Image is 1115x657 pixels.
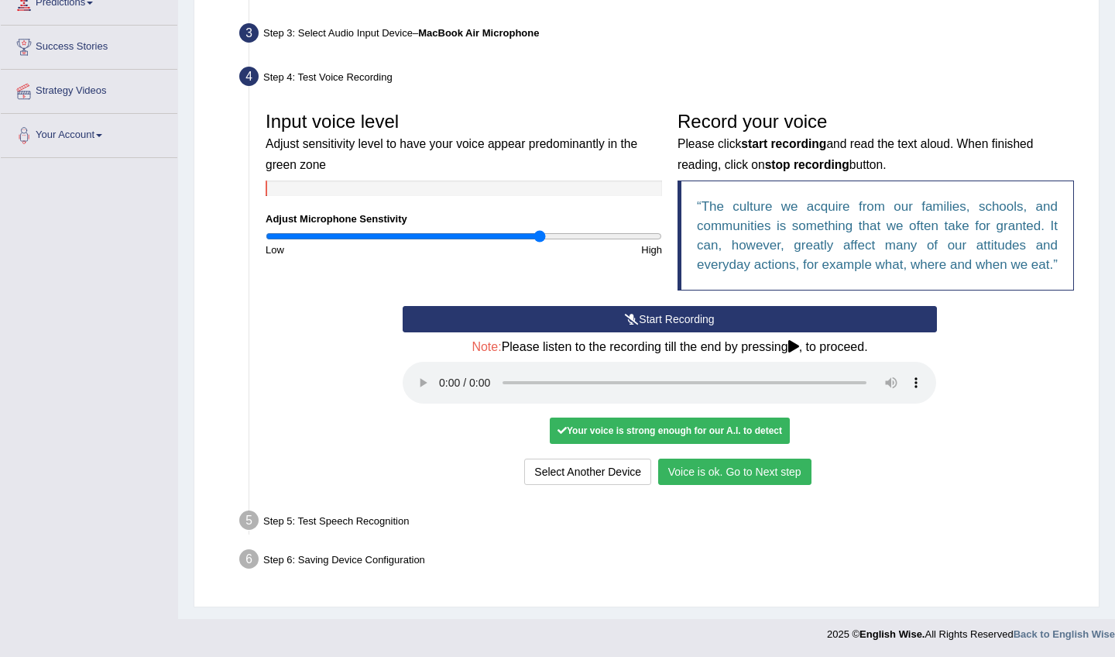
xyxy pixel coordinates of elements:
div: 2025 © All Rights Reserved [827,619,1115,642]
a: Strategy Videos [1,70,177,108]
a: Success Stories [1,26,177,64]
strong: English Wise. [859,628,925,640]
div: Step 6: Saving Device Configuration [232,545,1092,579]
button: Select Another Device [524,459,651,485]
span: Note: [472,340,501,353]
span: – [413,27,540,39]
div: Step 3: Select Audio Input Device [232,19,1092,53]
label: Adjust Microphone Senstivity [266,212,407,226]
div: High [464,243,670,257]
button: Voice is ok. Go to Next step [658,459,811,485]
q: The culture we acquire from our families, schools, and communities is something that we often tak... [697,199,1058,272]
b: MacBook Air Microphone [418,27,539,39]
h4: Please listen to the recording till the end by pressing , to proceed. [403,340,936,354]
div: Your voice is strong enough for our A.I. to detect [550,418,790,444]
a: Your Account [1,114,177,153]
div: Low [258,243,464,257]
div: Step 5: Test Speech Recognition [232,506,1092,540]
button: Start Recording [403,306,936,332]
a: Back to English Wise [1014,628,1115,640]
b: start recording [741,137,826,150]
h3: Input voice level [266,112,662,173]
small: Adjust sensitivity level to have your voice appear predominantly in the green zone [266,137,637,170]
b: stop recording [765,158,849,171]
small: Please click and read the text aloud. When finished reading, click on button. [678,137,1033,170]
div: Step 4: Test Voice Recording [232,62,1092,96]
h3: Record your voice [678,112,1074,173]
